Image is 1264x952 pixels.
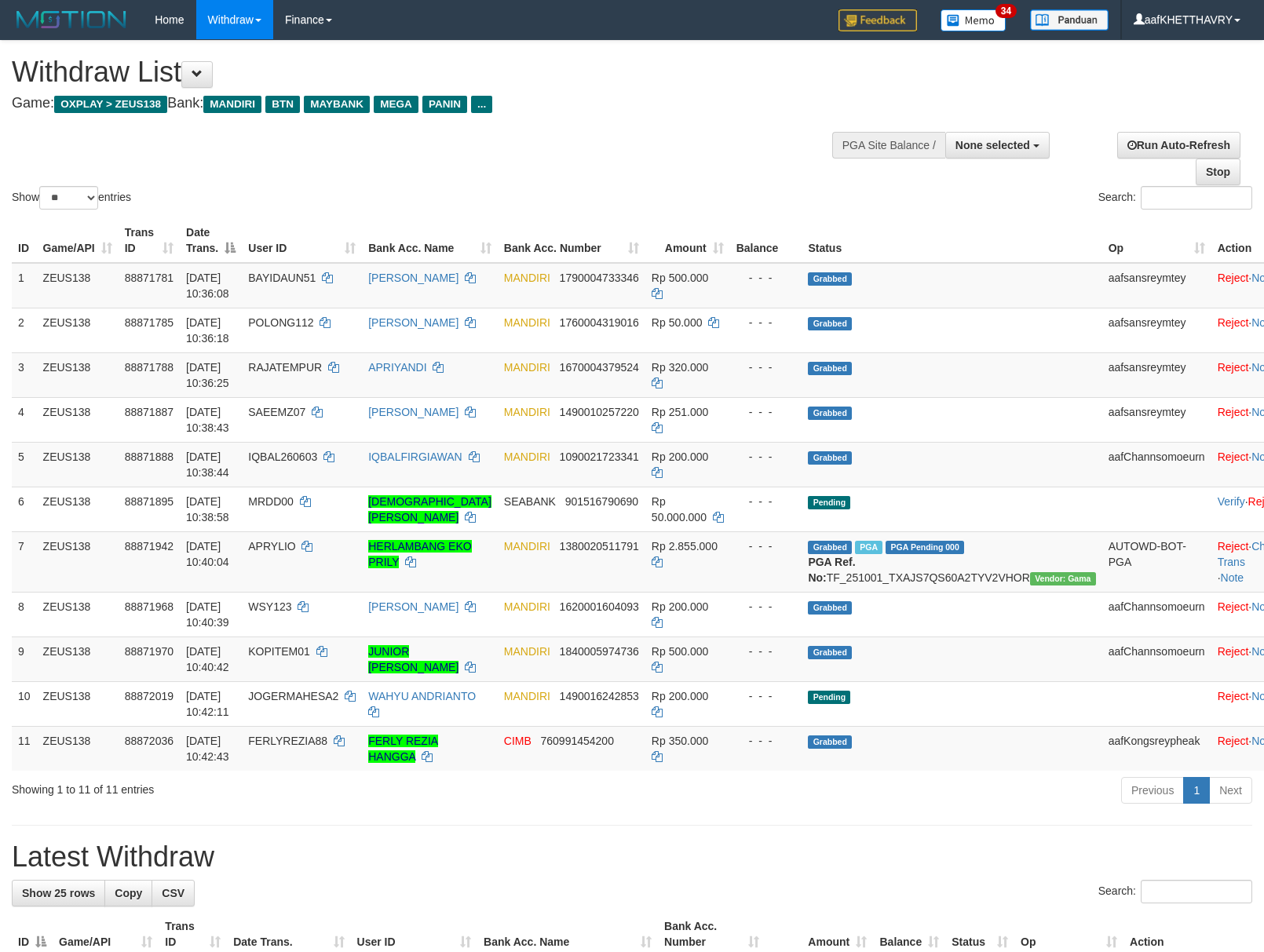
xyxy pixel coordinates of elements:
span: MANDIRI [504,645,550,658]
span: PGA Pending [886,541,964,554]
span: 88871781 [125,272,174,284]
span: BAYIDAUN51 [248,272,316,284]
span: Rp 200.000 [652,450,708,463]
h1: Withdraw List [12,57,827,88]
span: Rp 200.000 [652,600,708,613]
span: MANDIRI [504,272,550,284]
td: 5 [12,442,37,487]
span: 88871970 [125,645,174,658]
span: 88872036 [125,735,174,747]
a: [DEMOGRAPHIC_DATA][PERSON_NAME] [368,495,491,523]
td: 10 [12,681,37,726]
td: aafChannsomoeurn [1102,636,1211,681]
td: 1 [12,263,37,308]
th: ID [12,218,37,263]
div: - - - [736,270,796,286]
a: Next [1209,777,1252,804]
td: aafChannsomoeurn [1102,592,1211,636]
span: Grabbed [808,646,852,659]
a: [PERSON_NAME] [368,316,458,329]
span: 88871785 [125,316,174,329]
span: 34 [995,4,1017,18]
td: 7 [12,531,37,592]
span: Rp 50.000 [652,316,703,329]
span: Rp 350.000 [652,735,708,747]
span: MANDIRI [504,361,550,374]
td: ZEUS138 [37,726,119,771]
a: WAHYU ANDRIANTO [368,690,476,702]
span: MEGA [374,96,418,113]
a: Note [1221,571,1244,584]
span: Copy 1840005974736 to clipboard [560,645,639,658]
th: Bank Acc. Number: activate to sort column ascending [498,218,645,263]
td: aafsansreymtey [1102,308,1211,352]
th: User ID: activate to sort column ascending [242,218,362,263]
a: Reject [1218,361,1249,374]
td: 2 [12,308,37,352]
a: Stop [1196,159,1240,185]
span: Copy 760991454200 to clipboard [540,735,613,747]
span: Grabbed [808,362,852,375]
span: PANIN [422,96,467,113]
button: None selected [945,132,1050,159]
a: Previous [1121,777,1184,804]
div: Showing 1 to 11 of 11 entries [12,775,515,797]
td: ZEUS138 [37,636,119,681]
span: FERLYREZIA88 [248,735,327,747]
span: 88872019 [125,690,174,702]
span: [DATE] 10:40:42 [186,645,229,673]
span: SAEEMZ07 [248,406,305,418]
label: Search: [1098,186,1252,210]
a: Reject [1218,600,1249,613]
span: Grabbed [808,451,852,465]
th: Trans ID: activate to sort column ascending [119,218,180,263]
a: IQBALFIRGIAWAN [368,450,462,463]
td: 6 [12,487,37,531]
th: Bank Acc. Name: activate to sort column ascending [362,218,498,263]
a: Reject [1218,645,1249,658]
td: 11 [12,726,37,771]
div: PGA Site Balance / [832,132,945,159]
img: panduan.png [1030,9,1109,31]
label: Search: [1098,880,1252,903]
a: Show 25 rows [12,880,105,906]
a: CSV [152,880,195,906]
span: Grabbed [808,407,852,420]
a: Run Auto-Refresh [1117,132,1240,159]
span: POLONG112 [248,316,313,329]
span: WSY123 [248,600,291,613]
div: - - - [736,599,796,615]
span: MRDD00 [248,495,294,508]
span: 88871888 [125,450,174,463]
span: [DATE] 10:42:11 [186,690,229,718]
th: Op: activate to sort column ascending [1102,218,1211,263]
td: 8 [12,592,37,636]
span: [DATE] 10:36:18 [186,316,229,345]
span: MANDIRI [504,540,550,553]
span: Marked by aafsolysreylen [855,541,882,554]
a: [PERSON_NAME] [368,600,458,613]
label: Show entries [12,186,131,210]
div: - - - [736,449,796,465]
span: Grabbed [808,601,852,615]
a: Reject [1218,406,1249,418]
span: CIMB [504,735,532,747]
span: [DATE] 10:38:58 [186,495,229,523]
span: MANDIRI [504,690,550,702]
span: Copy 901516790690 to clipboard [565,495,638,508]
span: 88871788 [125,361,174,374]
span: [DATE] 10:38:44 [186,450,229,479]
span: 88871942 [125,540,174,553]
span: Copy 1490016242853 to clipboard [560,690,639,702]
a: 1 [1183,777,1210,804]
td: aafsansreymtey [1102,352,1211,397]
a: Reject [1218,540,1249,553]
th: Amount: activate to sort column ascending [645,218,730,263]
td: ZEUS138 [37,487,119,531]
span: Grabbed [808,735,852,749]
b: PGA Ref. No: [808,556,855,584]
span: ... [471,96,492,113]
select: Showentries [39,186,98,210]
td: ZEUS138 [37,308,119,352]
td: ZEUS138 [37,442,119,487]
